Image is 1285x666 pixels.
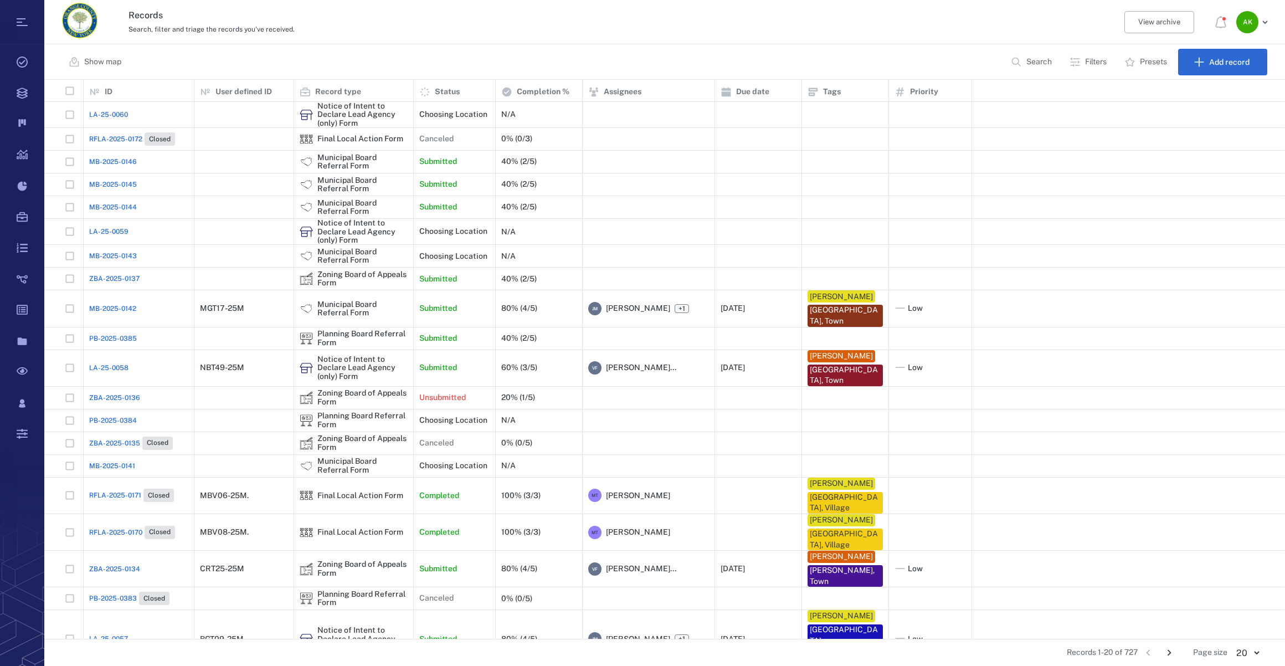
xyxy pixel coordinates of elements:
div: 40% (2/5) [501,180,537,188]
div: M T [588,489,602,502]
div: 80% (4/5) [501,565,537,573]
div: Municipal Board Referral Form [300,201,313,214]
div: MBV08-25M. [200,528,249,536]
span: RFLA-2025-0170 [89,527,142,537]
a: LA-25-0057 [89,634,128,644]
div: Planning Board Referral Form [317,590,408,607]
a: RFLA-2025-0171Closed [89,489,174,502]
span: Closed [141,594,167,603]
div: Planning Board Referral Form [300,592,313,605]
div: Final Local Action Form [300,526,313,539]
img: icon Zoning Board of Appeals Form [300,437,313,450]
p: ID [105,86,112,98]
p: Submitted [419,362,457,373]
div: Final Local Action Form [300,489,313,502]
div: Final Local Action Form [317,135,403,143]
img: icon Planning Board Referral Form [300,592,313,605]
a: MB-2025-0146 [89,157,137,167]
img: icon Final Local Action Form [300,489,313,502]
div: Municipal Board Referral Form [300,459,313,473]
div: [PERSON_NAME] [810,351,873,362]
p: Filters [1085,57,1107,68]
div: 40% (2/5) [501,334,537,342]
span: ZBA-2025-0135 [89,438,140,448]
a: RFLA-2025-0172Closed [89,132,175,146]
div: Planning Board Referral Form [300,414,313,427]
span: MB-2025-0143 [89,251,137,261]
span: Low [908,362,923,373]
p: Priority [910,86,938,98]
div: [PERSON_NAME] [810,291,873,303]
div: [PERSON_NAME] [810,551,873,562]
div: [DATE] [721,304,745,312]
p: Choosing Location [419,415,487,426]
div: Final Local Action Form [300,132,313,146]
div: N/A [501,252,516,260]
span: [PERSON_NAME] [606,490,670,501]
span: Page size [1193,647,1227,658]
span: PB-2025-0385 [89,334,137,344]
p: Canceled [419,438,454,449]
button: Add record [1178,49,1267,75]
a: RFLA-2025-0170Closed [89,526,175,539]
span: LA-25-0060 [89,110,128,120]
div: Municipal Board Referral Form [317,199,408,216]
div: J M [588,302,602,315]
a: MB-2025-0145 [89,180,137,189]
div: [GEOGRAPHIC_DATA], Town [810,305,881,326]
a: ZBA-2025-0134 [89,564,140,574]
p: Choosing Location [419,109,487,120]
img: icon Final Local Action Form [300,132,313,146]
a: LA-25-0058 [89,363,128,373]
a: PB-2025-0383Closed [89,592,169,605]
div: M T [588,526,602,539]
div: N/A [501,462,516,470]
img: Orange County Planning Department logo [62,3,97,38]
a: ZBA-2025-0136 [89,393,140,403]
div: Municipal Board Referral Form [300,178,313,191]
p: Submitted [419,202,457,213]
span: +1 [676,634,687,644]
div: [PERSON_NAME] [810,478,873,489]
div: V F [588,361,602,375]
p: Show map [84,57,121,68]
div: Notice of Intent to Declare Lead Agency (only) Form [300,108,313,121]
span: Closed [147,527,173,537]
div: Notice of Intent to Declare Lead Agency (only) Form [300,632,313,645]
p: Choosing Location [419,460,487,472]
a: MB-2025-0144 [89,202,137,212]
div: V F [588,562,602,576]
div: 40% (2/5) [501,157,537,166]
img: icon Municipal Board Referral Form [300,249,313,263]
img: icon Planning Board Referral Form [300,332,313,345]
span: ZBA-2025-0137 [89,274,140,284]
div: 80% (4/5) [501,635,537,643]
div: Zoning Board of Appeals Form [317,270,408,288]
div: [GEOGRAPHIC_DATA], Village [810,529,881,550]
div: [DATE] [721,363,745,372]
div: 100% (3/3) [501,491,541,500]
p: Submitted [419,634,457,645]
div: 60% (3/5) [501,363,537,372]
div: [PERSON_NAME], Town [810,565,881,587]
img: icon Zoning Board of Appeals Form [300,272,313,285]
div: Municipal Board Referral Form [300,155,313,168]
span: +1 [675,634,689,643]
p: Completed [419,527,459,538]
span: [PERSON_NAME]... [606,362,676,373]
p: Submitted [419,563,457,575]
img: icon Municipal Board Referral Form [300,155,313,168]
div: 0% (0/5) [501,439,532,447]
div: MGT17-25M [200,304,244,312]
div: 0% (0/5) [501,595,532,603]
div: Zoning Board of Appeals Form [317,560,408,577]
span: [PERSON_NAME] [606,634,670,645]
div: Municipal Board Referral Form [317,300,408,317]
button: AK [1236,11,1272,33]
div: 80% (4/5) [501,304,537,312]
p: Presets [1140,57,1167,68]
span: PB-2025-0384 [89,416,137,426]
span: LA-25-0059 [89,227,128,237]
